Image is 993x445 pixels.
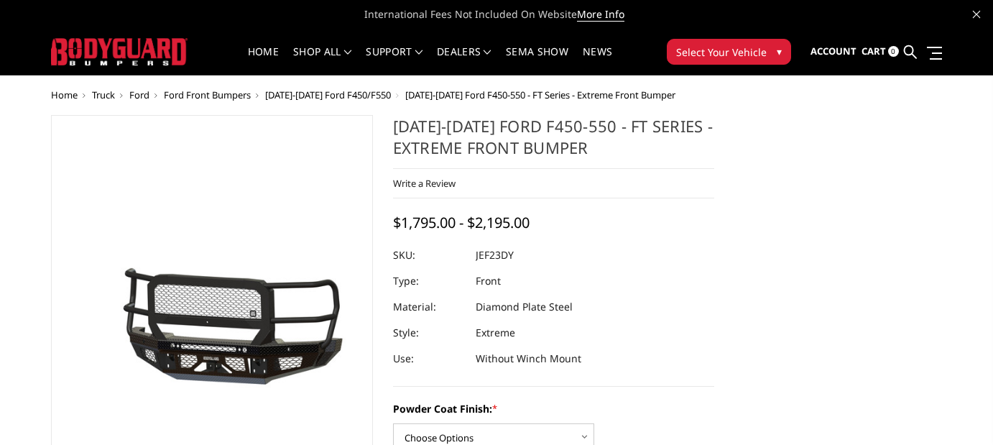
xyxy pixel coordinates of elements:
[393,294,465,320] dt: Material:
[888,46,899,57] span: 0
[676,45,767,60] span: Select Your Vehicle
[366,47,422,75] a: Support
[862,32,899,71] a: Cart 0
[51,38,188,65] img: BODYGUARD BUMPERS
[164,88,251,101] a: Ford Front Bumpers
[437,47,491,75] a: Dealers
[92,88,115,101] a: Truck
[293,47,351,75] a: shop all
[667,39,791,65] button: Select Your Vehicle
[129,88,149,101] a: Ford
[476,320,515,346] dd: Extreme
[393,346,465,372] dt: Use:
[862,45,886,58] span: Cart
[393,115,715,169] h1: [DATE]-[DATE] Ford F450-550 - FT Series - Extreme Front Bumper
[810,45,856,58] span: Account
[476,268,501,294] dd: Front
[393,242,465,268] dt: SKU:
[476,294,573,320] dd: Diamond Plate Steel
[476,242,514,268] dd: JEF23DY
[476,346,581,372] dd: Without Winch Mount
[393,213,530,232] span: $1,795.00 - $2,195.00
[248,47,279,75] a: Home
[265,88,391,101] a: [DATE]-[DATE] Ford F450/F550
[810,32,856,71] a: Account
[393,268,465,294] dt: Type:
[51,88,78,101] a: Home
[393,320,465,346] dt: Style:
[405,88,675,101] span: [DATE]-[DATE] Ford F450-550 - FT Series - Extreme Front Bumper
[393,177,456,190] a: Write a Review
[393,401,715,416] label: Powder Coat Finish:
[583,47,612,75] a: News
[777,44,782,59] span: ▾
[577,7,624,22] a: More Info
[506,47,568,75] a: SEMA Show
